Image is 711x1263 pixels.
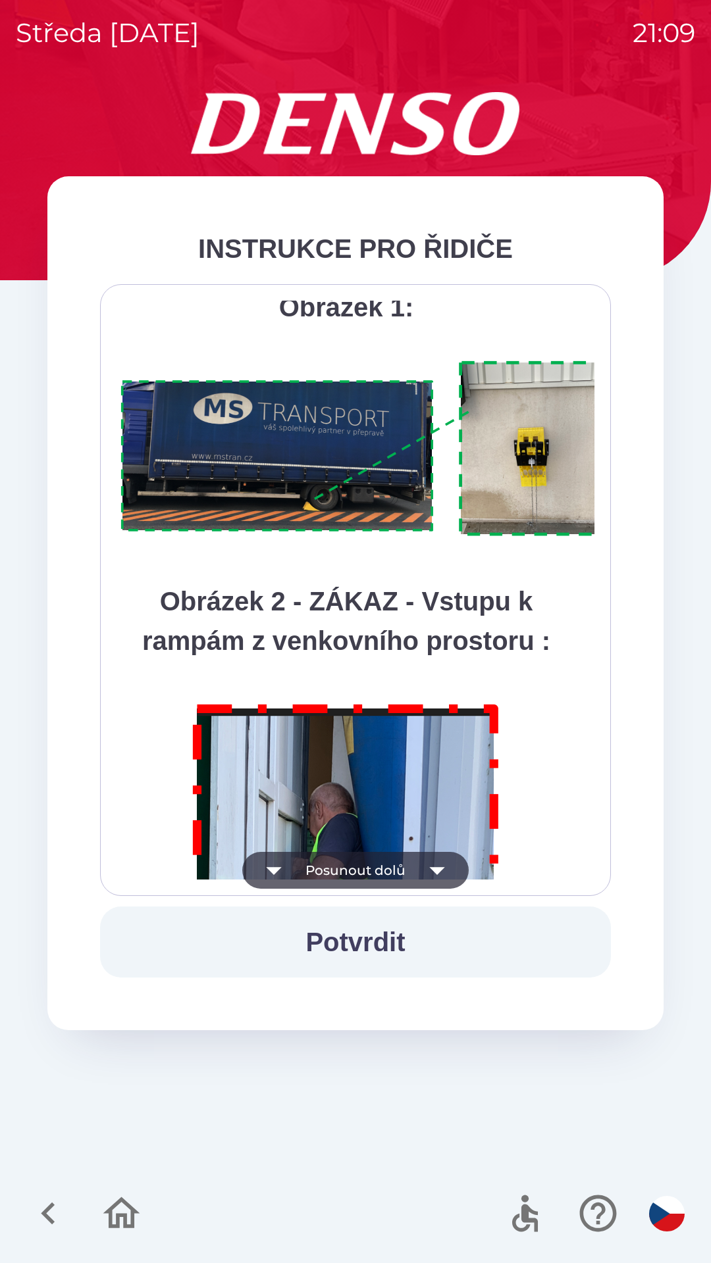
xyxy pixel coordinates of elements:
[100,229,611,268] div: INSTRUKCE PRO ŘIDIČE
[279,293,414,322] strong: Obrázek 1:
[117,353,627,545] img: A1ym8hFSA0ukAAAAAElFTkSuQmCC
[633,13,695,53] p: 21:09
[178,687,515,1170] img: M8MNayrTL6gAAAABJRU5ErkJggg==
[100,906,611,978] button: Potvrdit
[142,587,550,655] strong: Obrázek 2 - ZÁKAZ - Vstupu k rampám z venkovního prostoru :
[242,852,469,889] button: Posunout dolů
[47,92,664,155] img: Logo
[649,1196,685,1231] img: cs flag
[16,13,199,53] p: středa [DATE]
